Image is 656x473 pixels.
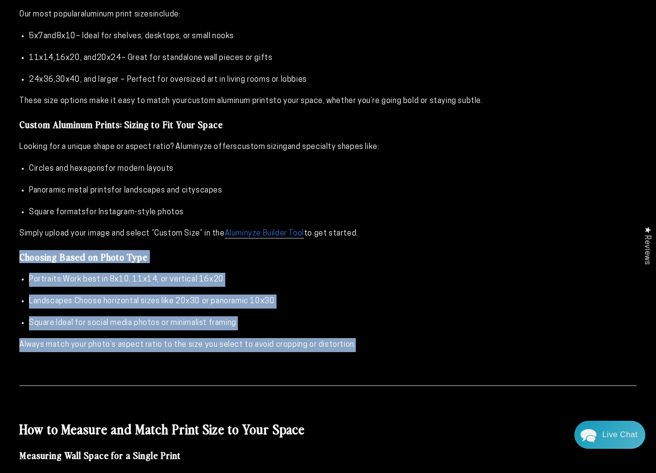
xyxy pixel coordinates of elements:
[237,143,288,151] strong: custom sizing
[19,227,637,241] p: Simply upload your image and select “Custom Size” in the to get started.
[97,54,121,62] strong: 20x24
[29,319,56,327] strong: Square:
[602,421,638,449] div: Contact Us Directly
[29,187,111,194] strong: Panoramic metal prints
[29,165,105,173] strong: Circles and hexagons
[29,208,86,216] strong: Square formats
[19,118,223,131] strong: Custom Aluminum Prints: Sizing to Fit Your Space
[29,297,74,305] strong: Landscapes:
[19,448,181,461] strong: Measuring Wall Space for a Single Print
[29,32,44,40] strong: 5x7
[19,140,637,154] p: Looking for a unique shape or aspect ratio? Aluminyze offers and specialty shapes like:
[29,316,637,330] p: Ideal for social media photos or minimalist framing
[19,8,637,22] p: Our most popular include:
[29,30,637,44] p: and – Ideal for shelves, desktops, or small nooks
[56,76,80,84] strong: 30x40
[29,76,54,84] strong: 24x36
[57,32,76,40] strong: 8x10
[29,276,63,283] strong: Portraits:
[29,54,54,62] strong: 11x14
[29,51,637,65] p: , , and – Great for standalone wall pieces or gifts
[188,97,273,105] strong: custom aluminum prints
[29,273,637,287] p: Work best in 8x10, 11x14, or vertical 16x20
[29,162,637,176] p: for modern layouts
[29,295,637,309] p: Choose horizontal sizes like 20x30 or panoramic 10x30
[81,11,153,18] strong: aluminum print sizes
[574,421,645,449] div: Chat widget toggle
[225,230,304,238] a: Aluminyze Builder Tool
[19,94,637,108] p: These size options make it easy to match your to your space, whether you’re going bold or staying...
[638,219,656,272] div: Click to open Judge.me floating reviews tab
[56,54,80,62] strong: 16x20
[19,250,147,263] strong: Choosing Based on Photo Type
[29,73,637,87] p: , , and larger – Perfect for oversized art in living rooms or lobbies
[29,184,637,198] p: for landscapes and cityscapes
[29,206,637,220] p: for Instagram-style photos
[19,419,305,438] strong: How to Measure and Match Print Size to Your Space
[19,338,637,352] p: Always match your photo’s aspect ratio to the size you select to avoid cropping or distortion.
